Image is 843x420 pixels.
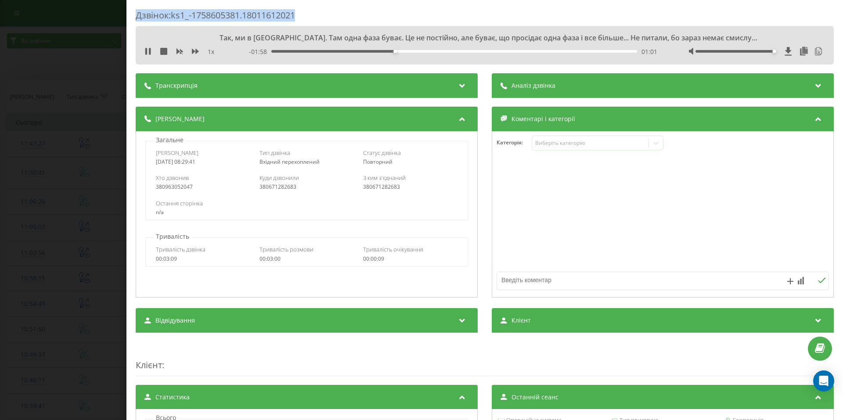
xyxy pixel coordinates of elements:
span: [PERSON_NAME] [155,115,205,123]
span: Вхідний перехоплений [259,158,320,165]
span: Тривалість очікування [363,245,423,253]
div: 00:03:09 [156,256,250,262]
div: [DATE] 08:29:41 [156,159,250,165]
span: Куди дзвонили [259,174,299,182]
span: Транскрипція [155,81,198,90]
span: Остання сторінка [156,199,203,207]
span: Тривалість дзвінка [156,245,205,253]
div: 380671282683 [259,184,354,190]
span: Коментарі і категорії [512,115,575,123]
div: Так, ми в [GEOGRAPHIC_DATA]. Там одна фаза буває. Це не постійно, але буває, що просідає одна фаз... [211,33,759,43]
div: 380671282683 [363,184,458,190]
div: 380963052047 [156,184,250,190]
div: Accessibility label [773,50,776,53]
span: Тип дзвінка [259,149,290,157]
div: n/a [156,209,457,215]
div: Open Intercom Messenger [813,370,834,391]
span: Аналіз дзвінка [512,81,555,90]
div: 00:03:00 [259,256,354,262]
span: Статистика [155,393,190,402]
span: Клієнт [512,316,531,325]
div: Дзвінок : ks1_-1758605381.18011612021 [136,9,834,26]
span: Відвідування [155,316,195,325]
p: Тривалість [154,232,191,241]
div: Accessibility label [393,50,397,53]
span: Тривалість розмови [259,245,313,253]
div: : [136,341,834,376]
span: - 01:58 [249,47,271,56]
span: [PERSON_NAME] [156,149,198,157]
h4: Категорія : [497,140,532,146]
span: 01:01 [641,47,657,56]
span: Хто дзвонив [156,174,189,182]
span: Статус дзвінка [363,149,401,157]
div: Виберіть категорію [535,140,645,147]
span: З ким з'єднаний [363,174,406,182]
span: Останній сеанс [512,393,558,402]
div: 00:00:09 [363,256,458,262]
span: Клієнт [136,359,162,371]
span: Повторний [363,158,393,165]
p: Загальне [154,136,186,144]
span: 1 x [208,47,214,56]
